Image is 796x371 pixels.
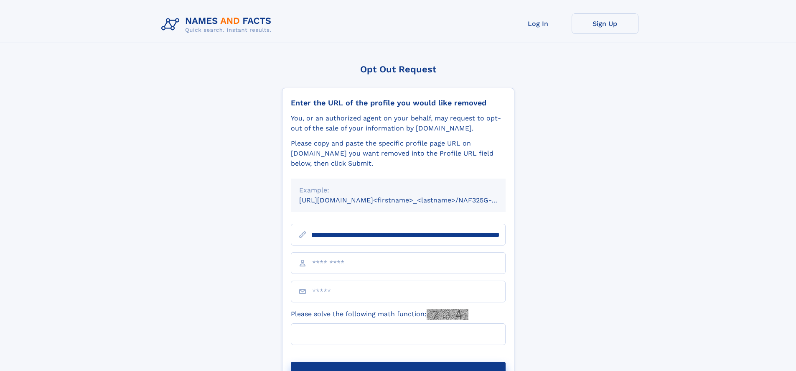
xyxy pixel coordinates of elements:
[299,196,521,204] small: [URL][DOMAIN_NAME]<firstname>_<lastname>/NAF325G-xxxxxxxx
[291,113,506,133] div: You, or an authorized agent on your behalf, may request to opt-out of the sale of your informatio...
[291,138,506,169] div: Please copy and paste the specific profile page URL on [DOMAIN_NAME] you want removed into the Pr...
[158,13,278,36] img: Logo Names and Facts
[505,13,572,34] a: Log In
[291,309,468,320] label: Please solve the following math function:
[282,64,514,74] div: Opt Out Request
[291,98,506,107] div: Enter the URL of the profile you would like removed
[572,13,638,34] a: Sign Up
[299,185,497,195] div: Example:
